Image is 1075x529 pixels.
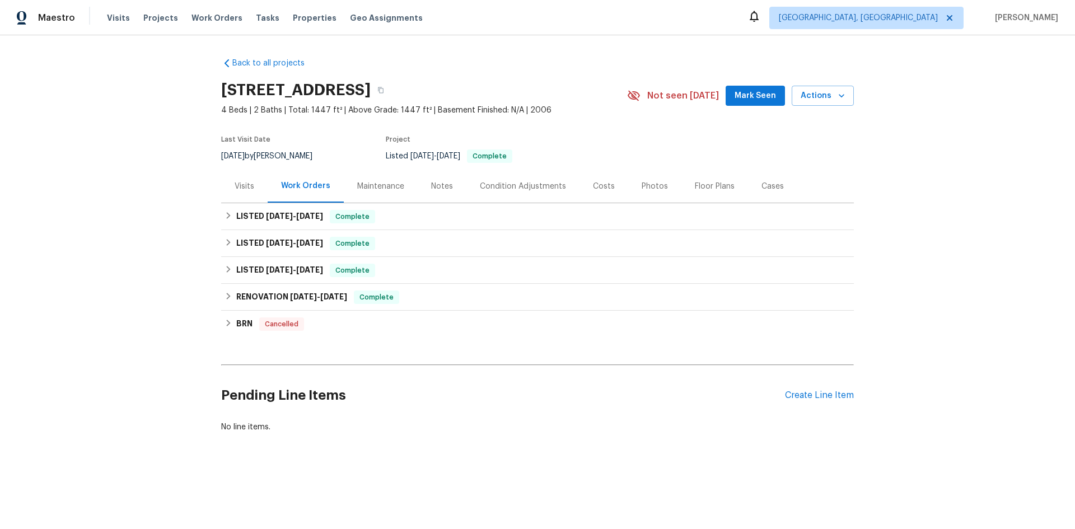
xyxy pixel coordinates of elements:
[355,292,398,303] span: Complete
[221,284,854,311] div: RENOVATION [DATE]-[DATE]Complete
[281,180,330,191] div: Work Orders
[735,89,776,103] span: Mark Seen
[221,203,854,230] div: LISTED [DATE]-[DATE]Complete
[593,181,615,192] div: Costs
[235,181,254,192] div: Visits
[431,181,453,192] div: Notes
[410,152,460,160] span: -
[256,14,279,22] span: Tasks
[480,181,566,192] div: Condition Adjustments
[236,264,323,277] h6: LISTED
[296,266,323,274] span: [DATE]
[331,211,374,222] span: Complete
[726,86,785,106] button: Mark Seen
[642,181,668,192] div: Photos
[320,293,347,301] span: [DATE]
[221,152,245,160] span: [DATE]
[410,152,434,160] span: [DATE]
[107,12,130,24] span: Visits
[371,80,391,100] button: Copy Address
[143,12,178,24] span: Projects
[331,238,374,249] span: Complete
[296,239,323,247] span: [DATE]
[221,369,785,422] h2: Pending Line Items
[792,86,854,106] button: Actions
[990,12,1058,24] span: [PERSON_NAME]
[290,293,347,301] span: -
[296,212,323,220] span: [DATE]
[293,12,336,24] span: Properties
[695,181,735,192] div: Floor Plans
[221,58,329,69] a: Back to all projects
[266,212,323,220] span: -
[386,152,512,160] span: Listed
[236,210,323,223] h6: LISTED
[331,265,374,276] span: Complete
[221,311,854,338] div: BRN Cancelled
[290,293,317,301] span: [DATE]
[266,239,323,247] span: -
[266,212,293,220] span: [DATE]
[785,390,854,401] div: Create Line Item
[236,237,323,250] h6: LISTED
[386,136,410,143] span: Project
[350,12,423,24] span: Geo Assignments
[236,317,253,331] h6: BRN
[801,89,845,103] span: Actions
[38,12,75,24] span: Maestro
[221,105,627,116] span: 4 Beds | 2 Baths | Total: 1447 ft² | Above Grade: 1447 ft² | Basement Finished: N/A | 2006
[357,181,404,192] div: Maintenance
[221,422,854,433] div: No line items.
[260,319,303,330] span: Cancelled
[266,239,293,247] span: [DATE]
[779,12,938,24] span: [GEOGRAPHIC_DATA], [GEOGRAPHIC_DATA]
[266,266,293,274] span: [DATE]
[191,12,242,24] span: Work Orders
[221,257,854,284] div: LISTED [DATE]-[DATE]Complete
[761,181,784,192] div: Cases
[221,230,854,257] div: LISTED [DATE]-[DATE]Complete
[647,90,719,101] span: Not seen [DATE]
[236,291,347,304] h6: RENOVATION
[437,152,460,160] span: [DATE]
[221,136,270,143] span: Last Visit Date
[468,153,511,160] span: Complete
[221,85,371,96] h2: [STREET_ADDRESS]
[266,266,323,274] span: -
[221,149,326,163] div: by [PERSON_NAME]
